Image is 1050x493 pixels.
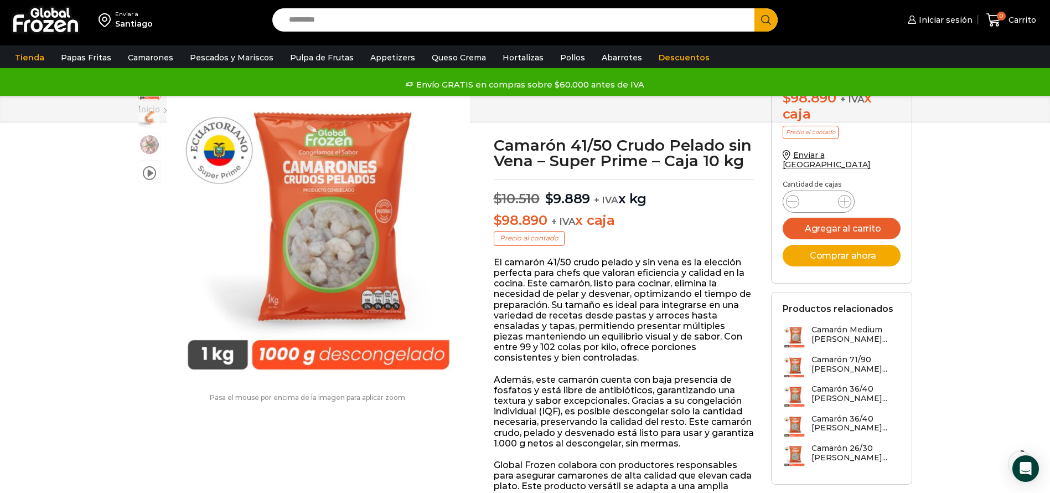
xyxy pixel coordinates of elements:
p: x caja [494,213,754,229]
h3: Camarón Medium [PERSON_NAME]... [811,325,901,344]
a: Appetizers [365,47,421,68]
span: camarones-2 [138,133,161,156]
bdi: 98.890 [494,212,547,228]
a: 0 Carrito [984,7,1039,33]
a: Papas Fritas [55,47,117,68]
span: $ [494,212,502,228]
span: + IVA [594,194,618,206]
h3: Camarón 36/40 [PERSON_NAME]... [811,384,901,403]
span: Carrito [1006,14,1036,25]
p: El camarón 41/50 crudo pelado y sin vena es la elección perfecta para chefs que valoran eficienci... [494,257,754,363]
h1: Camarón 41/50 Crudo Pelado sin Vena – Super Prime – Caja 10 kg [494,137,754,168]
p: Cantidad de cajas [783,181,901,188]
p: Pasa el mouse por encima de la imagen para aplicar zoom [138,394,477,402]
span: + IVA [840,94,865,105]
a: Hortalizas [497,47,549,68]
button: Comprar ahora [783,245,901,266]
img: address-field-icon.svg [99,11,115,29]
a: Camarón Medium [PERSON_NAME]... [783,325,901,349]
div: Santiago [115,18,153,29]
a: Camarón 71/90 [PERSON_NAME]... [783,355,901,379]
a: Descuentos [653,47,715,68]
button: Agregar al carrito [783,218,901,239]
div: Enviar a [115,11,153,18]
input: Product quantity [808,194,829,209]
a: Abarrotes [596,47,648,68]
a: Pollos [555,47,591,68]
div: Open Intercom Messenger [1012,455,1039,482]
img: PM04010013 [167,79,470,383]
a: Pulpa de Frutas [285,47,359,68]
p: Precio al contado [783,126,839,139]
span: $ [494,191,502,207]
span: Iniciar sesión [916,14,973,25]
span: $ [783,90,791,106]
bdi: 98.890 [783,90,836,106]
h3: Camarón 26/30 [PERSON_NAME]... [811,444,901,463]
bdi: 10.510 [494,191,540,207]
h2: Productos relacionados [783,304,893,314]
a: Queso Crema [426,47,492,68]
a: Pescados y Mariscos [184,47,279,68]
p: Precio al contado [494,231,565,245]
a: Camarón 36/40 [PERSON_NAME]... [783,384,901,408]
button: Search button [754,8,778,32]
a: Tienda [9,47,50,68]
div: 1 / 4 [167,79,470,383]
span: $ [545,191,554,207]
h3: Camarón 36/40 [PERSON_NAME]... [811,414,901,433]
span: + IVA [551,216,576,227]
a: Iniciar sesión [905,9,973,31]
h3: Camarón 71/90 [PERSON_NAME]... [811,355,901,374]
a: Camarón 26/30 [PERSON_NAME]... [783,444,901,468]
a: Enviar a [GEOGRAPHIC_DATA] [783,150,871,170]
span: camaron-sin-cascara [138,106,161,129]
p: Además, este camarón cuenta con baja presencia de fosfatos y está libre de antibióticos, garantiz... [494,374,754,449]
a: Camarón 36/40 [PERSON_NAME]... [783,414,901,438]
span: 0 [997,12,1006,20]
div: x caja [783,90,901,122]
p: x kg [494,179,754,207]
a: Camarones [122,47,179,68]
bdi: 9.889 [545,191,591,207]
